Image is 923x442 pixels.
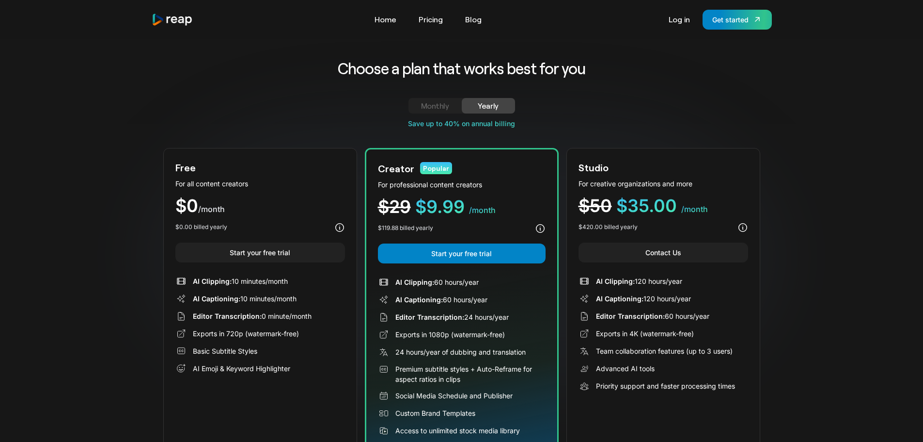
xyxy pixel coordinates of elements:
[198,204,225,214] span: /month
[579,223,638,231] div: $420.00 billed yearly
[262,58,661,79] h2: Choose a plan that works best for you
[378,161,414,176] div: Creator
[596,294,691,304] div: 120 hours/year
[193,346,257,356] div: Basic Subtitle Styles
[395,364,546,384] div: Premium subtitle styles + Auto-Reframe for aspect ratios in clips
[579,179,748,189] div: For creative organizations and more
[152,13,193,26] a: home
[193,294,297,304] div: 10 minutes/month
[175,197,345,215] div: $0
[378,224,433,232] div: $119.88 billed yearly
[596,276,682,286] div: 120 hours/year
[193,311,312,321] div: 0 minute/month
[175,243,345,262] a: Start your free trial
[579,195,612,216] span: $50
[395,391,513,401] div: Social Media Schedule and Publisher
[596,277,635,285] span: AI Clipping:
[193,276,288,286] div: 10 minutes/month
[378,244,546,263] a: Start your free trial
[193,277,232,285] span: AI Clipping:
[395,278,434,286] span: AI Clipping:
[460,12,486,27] a: Blog
[193,295,240,303] span: AI Captioning:
[395,313,464,321] span: Editor Transcription:
[420,162,452,174] div: Popular
[395,295,443,304] span: AI Captioning:
[596,312,665,320] span: Editor Transcription:
[163,118,760,129] div: Save up to 40% on annual billing
[378,196,411,217] span: $29
[712,15,749,25] div: Get started
[193,363,290,374] div: AI Emoji & Keyword Highlighter
[175,179,345,189] div: For all content creators
[664,12,695,27] a: Log in
[703,10,772,30] a: Get started
[395,329,505,340] div: Exports in 1080p (watermark-free)
[378,180,546,190] div: For professional content creators
[596,346,733,356] div: Team collaboration features (up to 3 users)
[395,408,475,418] div: Custom Brand Templates
[415,196,465,217] span: $9.99
[193,328,299,339] div: Exports in 720p (watermark-free)
[175,160,196,175] div: Free
[395,312,509,322] div: 24 hours/year
[175,223,227,231] div: $0.00 billed yearly
[414,12,448,27] a: Pricing
[395,426,520,436] div: Access to unlimited stock media library
[420,100,450,112] div: Monthly
[681,204,708,214] span: /month
[193,312,262,320] span: Editor Transcription:
[616,195,677,216] span: $35.00
[596,381,735,391] div: Priority support and faster processing times
[596,328,694,339] div: Exports in 4K (watermark-free)
[596,295,643,303] span: AI Captioning:
[473,100,503,112] div: Yearly
[579,243,748,262] a: Contact Us
[370,12,401,27] a: Home
[579,160,609,175] div: Studio
[152,13,193,26] img: reap logo
[395,347,526,357] div: 24 hours/year of dubbing and translation
[395,295,487,305] div: 60 hours/year
[395,277,479,287] div: 60 hours/year
[469,205,496,215] span: /month
[596,311,709,321] div: 60 hours/year
[596,363,655,374] div: Advanced AI tools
